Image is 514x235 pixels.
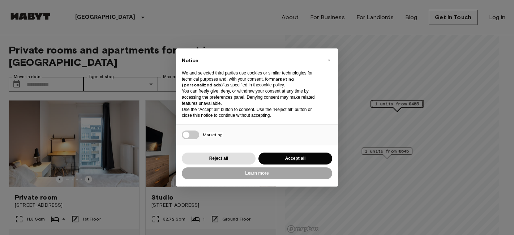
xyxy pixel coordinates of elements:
[258,153,332,164] button: Accept all
[182,88,321,106] p: You can freely give, deny, or withdraw your consent at any time by accessing the preferences pane...
[182,167,332,179] button: Learn more
[182,70,321,88] p: We and selected third parties use cookies or similar technologies for technical purposes and, wit...
[259,82,284,87] a: cookie policy
[327,56,330,64] span: ×
[323,54,334,66] button: Close this notice
[182,57,321,64] h2: Notice
[182,153,256,164] button: Reject all
[203,132,223,137] span: Marketing
[182,76,294,88] strong: “marketing (personalized ads)”
[182,107,321,119] p: Use the “Accept all” button to consent. Use the “Reject all” button or close this notice to conti...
